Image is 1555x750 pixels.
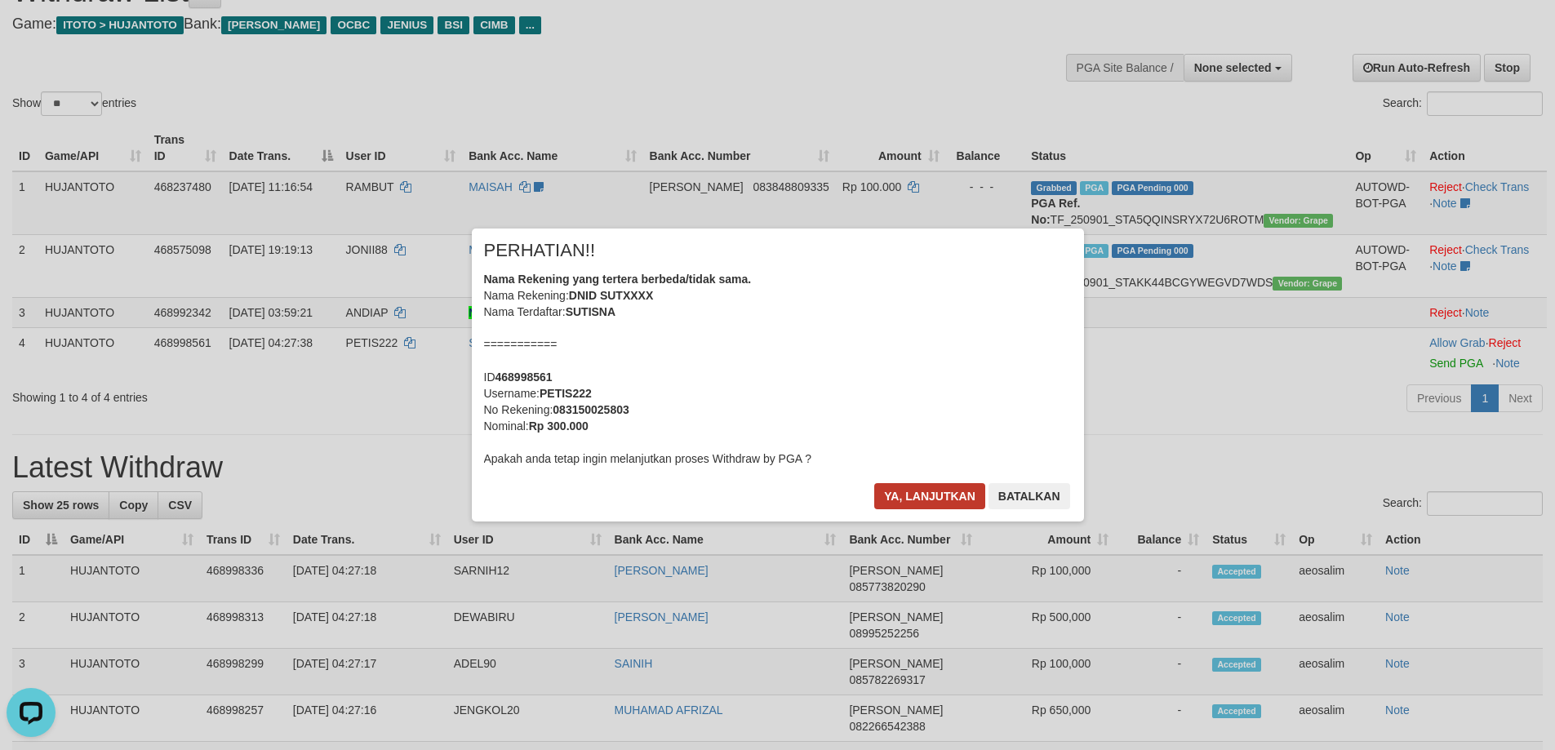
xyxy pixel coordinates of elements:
b: 468998561 [495,371,553,384]
b: SUTISNA [566,305,615,318]
b: 083150025803 [553,403,629,416]
button: Ya, lanjutkan [874,483,985,509]
div: Nama Rekening: Nama Terdaftar: =========== ID Username: No Rekening: Nominal: Apakah anda tetap i... [484,271,1072,467]
button: Open LiveChat chat widget [7,7,56,55]
b: Nama Rekening yang tertera berbeda/tidak sama. [484,273,752,286]
b: Rp 300.000 [529,419,589,433]
b: PETIS222 [540,387,592,400]
button: Batalkan [989,483,1070,509]
b: DNID SUTXXXX [569,289,653,302]
span: PERHATIAN!! [484,242,596,259]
